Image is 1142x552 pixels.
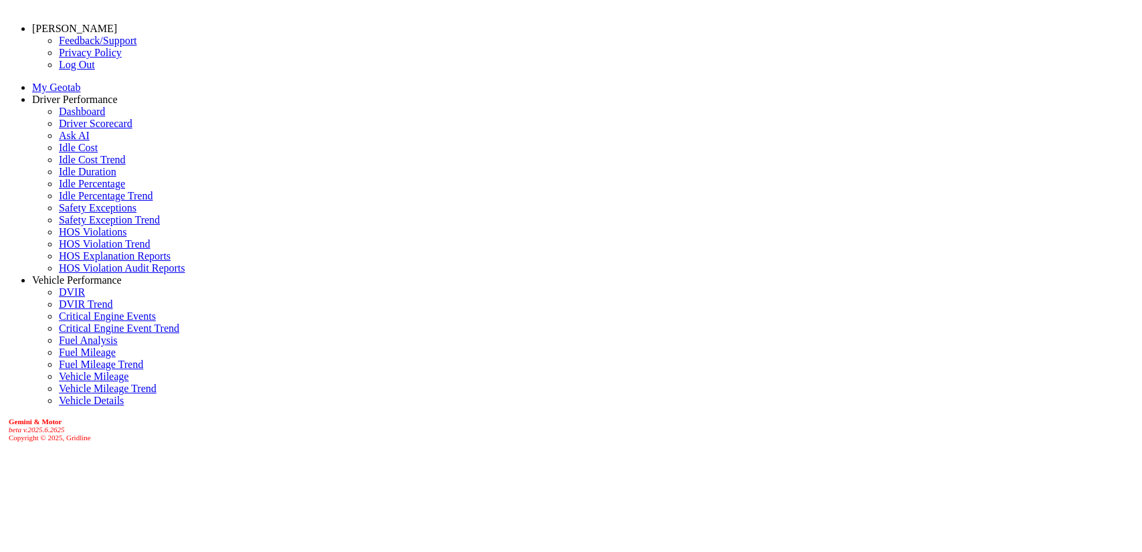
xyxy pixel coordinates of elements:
[59,359,143,370] a: Fuel Mileage Trend
[59,262,185,274] a: HOS Violation Audit Reports
[59,371,128,382] a: Vehicle Mileage
[59,310,156,322] a: Critical Engine Events
[59,47,122,58] a: Privacy Policy
[59,178,125,189] a: Idle Percentage
[59,323,179,334] a: Critical Engine Event Trend
[9,418,1137,442] div: Copyright © 2025, Gridline
[59,142,98,153] a: Idle Cost
[59,35,136,46] a: Feedback/Support
[59,118,132,129] a: Driver Scorecard
[59,166,116,177] a: Idle Duration
[59,335,118,346] a: Fuel Analysis
[32,274,122,286] a: Vehicle Performance
[9,426,65,434] i: beta v.2025.6.2625
[59,395,124,406] a: Vehicle Details
[9,418,62,426] b: Gemini & Motor
[59,226,126,238] a: HOS Violations
[59,238,151,250] a: HOS Violation Trend
[59,154,126,165] a: Idle Cost Trend
[32,94,118,105] a: Driver Performance
[59,202,136,213] a: Safety Exceptions
[59,130,90,141] a: Ask AI
[32,23,117,34] a: [PERSON_NAME]
[59,298,112,310] a: DVIR Trend
[59,214,160,225] a: Safety Exception Trend
[32,82,80,93] a: My Geotab
[59,286,85,298] a: DVIR
[59,347,116,358] a: Fuel Mileage
[59,383,157,394] a: Vehicle Mileage Trend
[59,250,171,262] a: HOS Explanation Reports
[59,106,105,117] a: Dashboard
[59,59,95,70] a: Log Out
[59,190,153,201] a: Idle Percentage Trend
